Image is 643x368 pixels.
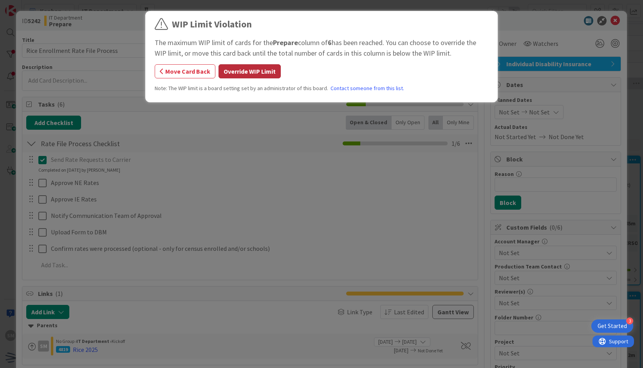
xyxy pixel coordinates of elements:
button: Move Card Back [155,64,215,78]
div: WIP Limit Violation [172,17,252,31]
button: Override WIP Limit [219,64,281,78]
div: Note: The WIP limit is a board setting set by an administrator of this board. [155,84,488,92]
a: Contact someone from this list. [331,84,404,92]
div: The maximum WIP limit of cards for the column of has been reached. You can choose to override the... [155,37,488,58]
b: Prepare [273,38,298,47]
div: 3 [626,317,633,324]
div: Open Get Started checklist, remaining modules: 3 [591,319,633,333]
div: Get Started [598,322,627,330]
b: 6 [328,38,332,47]
span: Support [16,1,36,11]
